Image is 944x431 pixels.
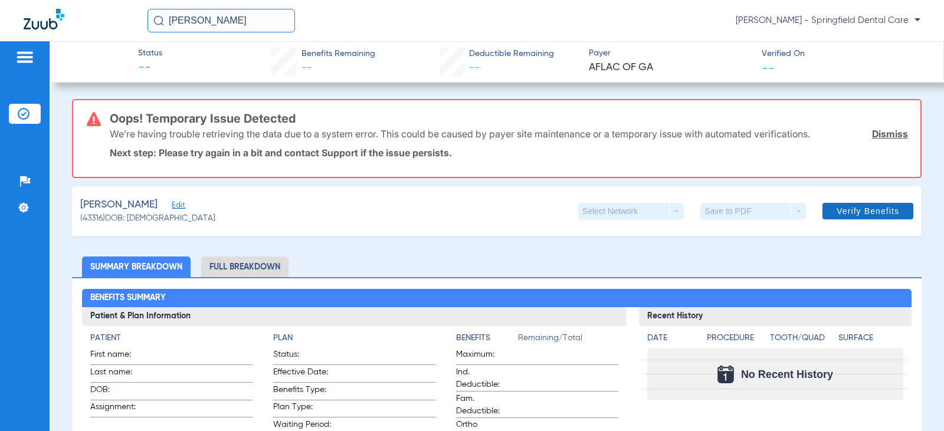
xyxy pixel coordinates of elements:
h4: Procedure [707,332,765,344]
span: Verified On [762,48,925,60]
img: error-icon [87,112,101,126]
span: [PERSON_NAME] - Springfield Dental Care [736,15,920,27]
span: Edit [172,201,182,212]
span: Plan Type: [273,401,331,417]
h3: Recent History [639,307,911,326]
span: Status [138,47,162,60]
app-breakdown-title: Surface [838,332,903,348]
p: We’re having trouble retrieving the data due to a system error. This could be caused by payer sit... [110,128,810,140]
span: DOB: [90,384,148,400]
h3: Patient & Plan Information [82,307,627,326]
li: Summary Breakdown [82,256,191,277]
span: Ind. Deductible: [456,366,514,391]
span: -- [762,61,775,74]
span: -- [469,62,480,73]
p: Next step: Please try again in a bit and contact Support if the issue persists. [110,147,908,159]
app-breakdown-title: Date [647,332,697,348]
span: Last name: [90,366,148,382]
span: Payer [589,47,752,60]
span: Assignment: [90,401,148,417]
a: Dismiss [872,128,908,140]
app-breakdown-title: Procedure [707,332,765,348]
h4: Surface [838,332,903,344]
button: Verify Benefits [822,203,913,219]
span: Benefits Remaining [301,48,375,60]
span: Deductible Remaining [469,48,554,60]
span: -- [138,60,162,77]
input: Search for patients [147,9,295,32]
img: Zuub Logo [24,9,64,29]
h2: Benefits Summary [82,289,911,308]
img: hamburger-icon [15,50,34,64]
span: Benefits Type: [273,384,331,400]
img: Calendar [717,366,734,383]
app-breakdown-title: Tooth/Quad [770,332,834,348]
app-breakdown-title: Benefits [456,332,518,348]
span: Verify Benefits [837,206,899,216]
h4: Patient [90,332,253,344]
h4: Benefits [456,332,518,344]
li: Full Breakdown [201,256,289,277]
span: First name: [90,348,148,364]
h4: Plan [273,332,435,344]
span: [PERSON_NAME] [80,198,158,212]
h4: Tooth/Quad [770,332,834,344]
span: -- [301,62,312,73]
h4: Date [647,332,697,344]
span: Maximum: [456,348,514,364]
span: AFLAC OF GA [589,60,752,75]
span: (43316) DOB: [DEMOGRAPHIC_DATA] [80,212,215,225]
span: Effective Date: [273,366,331,382]
span: No Recent History [741,369,833,380]
span: Status: [273,348,331,364]
span: Remaining/Total [518,332,618,348]
h3: Oops! Temporary Issue Detected [110,113,908,124]
img: Search Icon [153,15,164,26]
span: Fam. Deductible: [456,393,514,417]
